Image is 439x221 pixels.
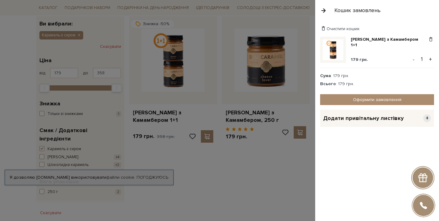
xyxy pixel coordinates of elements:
[351,57,368,62] span: 179 грн.
[320,73,331,78] strong: Сума
[351,37,428,48] a: [PERSON_NAME] з Камамбером 1+1
[320,94,434,105] a: Оформити замовлення
[320,81,336,86] strong: Всього
[410,55,417,64] button: -
[320,26,434,32] div: Очистити кошик
[423,114,431,122] span: +
[334,7,381,14] div: Кошик замовлень
[323,115,404,122] span: Додати привітальну листівку
[323,39,343,60] img: Карамель з Камамбером 1+1
[427,55,434,64] button: +
[320,73,434,79] div: : 179 грн.
[320,81,434,87] div: : 179 грн.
